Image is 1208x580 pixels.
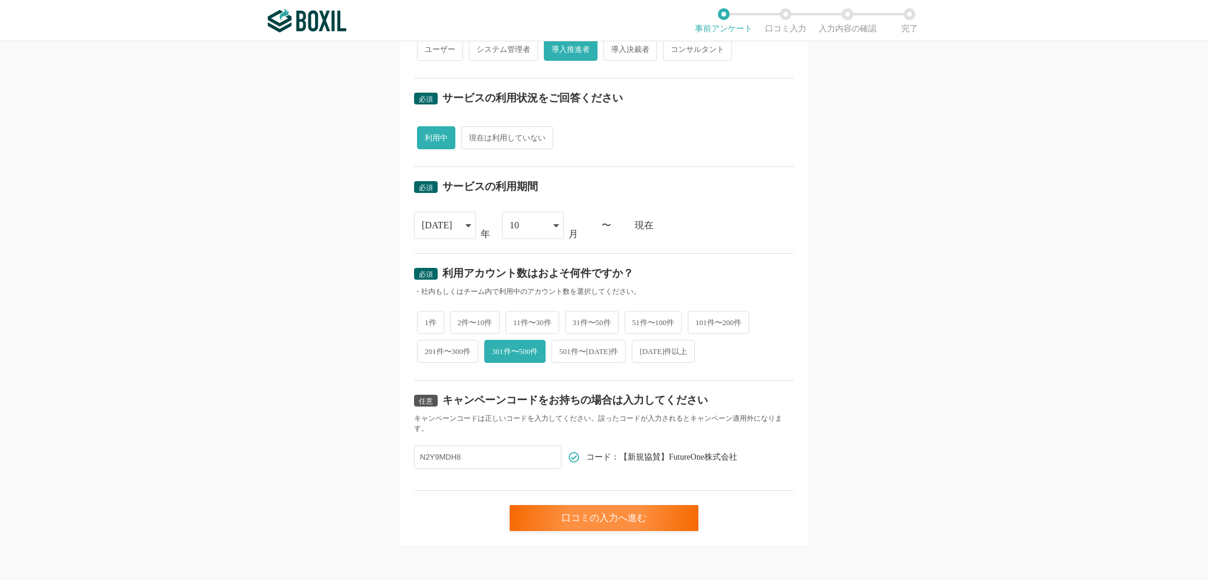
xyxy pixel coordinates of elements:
span: ユーザー [417,38,463,61]
span: 導入推進者 [544,38,598,61]
span: システム管理者 [469,38,538,61]
li: 完了 [878,8,940,33]
span: 301件〜500件 [484,340,546,363]
span: 1件 [417,311,444,334]
span: 51件〜100件 [625,311,682,334]
div: ・社内もしくはチーム内で利用中のアカウント数を選択してください。 [414,287,794,297]
div: 利用アカウント数はおよそ何件ですか？ [442,268,633,278]
span: 必須 [419,183,433,192]
span: 現在は利用していない [461,126,553,149]
div: 年 [481,230,490,239]
span: 501件〜[DATE]件 [552,340,626,363]
div: 現在 [635,221,794,230]
span: [DATE]件以上 [632,340,695,363]
div: キャンペーンコードは正しいコードを入力してください。誤ったコードが入力されるとキャンペーン適用外になります。 [414,414,794,434]
span: 利用中 [417,126,455,149]
span: 導入決裁者 [603,38,657,61]
div: サービスの利用状況をご回答ください [442,93,623,103]
span: 11件〜30件 [505,311,559,334]
span: 必須 [419,270,433,278]
li: 事前アンケート [692,8,754,33]
div: 月 [569,230,578,239]
span: 必須 [419,95,433,103]
div: [DATE] [422,212,452,238]
div: サービスの利用期間 [442,181,538,192]
span: 2件〜10件 [450,311,500,334]
li: 口コミ入力 [754,8,816,33]
span: 任意 [419,397,433,405]
span: 201件〜300件 [417,340,478,363]
div: 〜 [602,221,611,230]
span: コンサルタント [663,38,732,61]
div: キャンペーンコードをお持ちの場合は入力してください [442,395,708,405]
img: ボクシルSaaS_ロゴ [268,9,346,32]
div: 10 [510,212,519,238]
li: 入力内容の確認 [816,8,878,33]
span: 101件〜200件 [688,311,749,334]
div: 口コミの入力へ進む [510,505,698,531]
span: コード：【新規協賛】FutureOne株式会社 [586,453,737,461]
span: 31件〜50件 [565,311,619,334]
